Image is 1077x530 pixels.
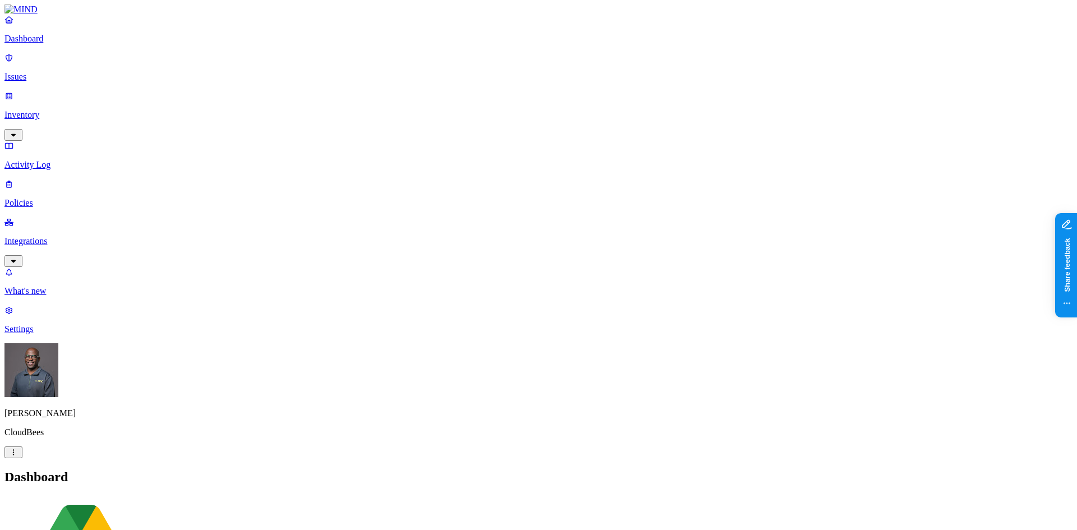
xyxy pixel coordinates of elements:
a: Settings [4,305,1073,334]
a: Dashboard [4,15,1073,44]
p: Activity Log [4,160,1073,170]
p: Policies [4,198,1073,208]
p: CloudBees [4,427,1073,437]
a: Activity Log [4,141,1073,170]
p: Inventory [4,110,1073,120]
h2: Dashboard [4,469,1073,485]
a: Integrations [4,217,1073,265]
img: MIND [4,4,38,15]
p: Integrations [4,236,1073,246]
img: Gregory Thomas [4,343,58,397]
a: MIND [4,4,1073,15]
a: Issues [4,53,1073,82]
p: Issues [4,72,1073,82]
a: Inventory [4,91,1073,139]
p: What's new [4,286,1073,296]
a: What's new [4,267,1073,296]
a: Policies [4,179,1073,208]
p: [PERSON_NAME] [4,408,1073,418]
p: Dashboard [4,34,1073,44]
p: Settings [4,324,1073,334]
